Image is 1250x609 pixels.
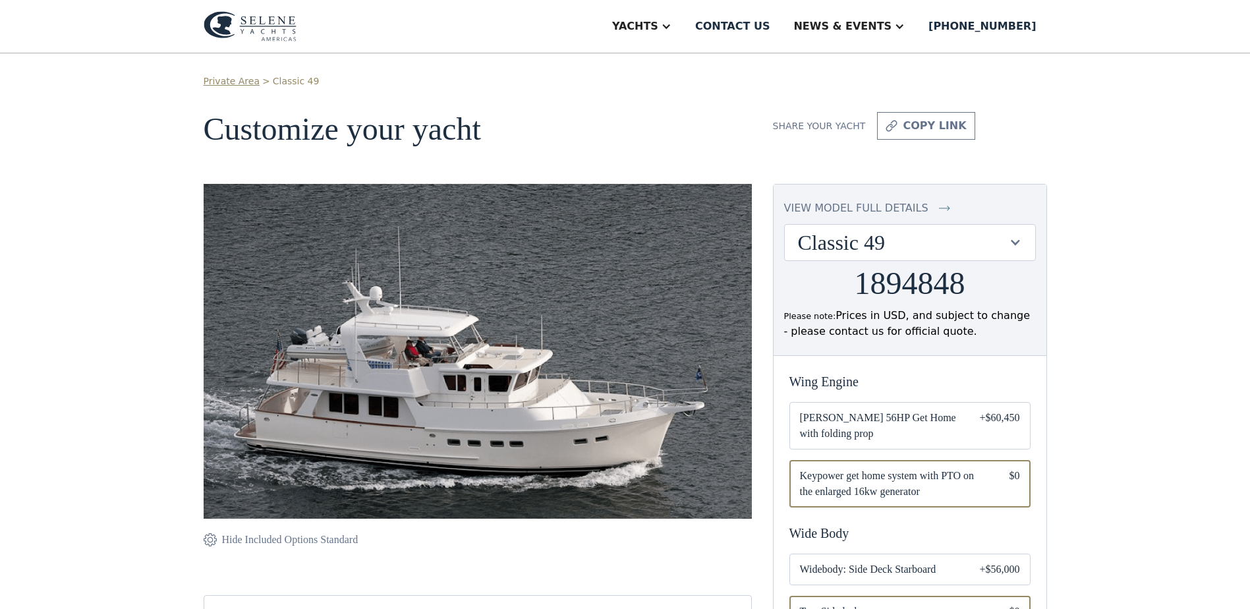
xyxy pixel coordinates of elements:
[204,74,260,88] a: Private Area
[204,532,217,548] img: icon
[979,562,1019,577] div: +$56,000
[784,200,1036,216] a: view model full details
[204,532,358,548] a: Hide Included Options Standard
[789,372,1031,391] div: Wing Engine
[784,200,928,216] div: view model full details
[204,112,752,147] h1: Customize your yacht
[204,11,297,42] img: logo
[886,118,897,134] img: icon
[789,523,1031,543] div: Wide Body
[800,468,988,500] span: Keypower get home system with PTO on the enlarged 16kw generator
[903,118,966,134] div: copy link
[773,119,866,133] div: Share your yacht
[222,532,358,548] div: Hide Included Options Standard
[612,18,658,34] div: Yachts
[928,18,1036,34] div: [PHONE_NUMBER]
[800,410,959,442] span: [PERSON_NAME] 56HP Get Home with folding prop
[793,18,892,34] div: News & EVENTS
[273,74,320,88] a: Classic 49
[784,308,1036,339] div: Prices in USD, and subject to change - please contact us for official quote.
[877,112,975,140] a: copy link
[979,410,1019,442] div: +$60,450
[798,230,1009,255] div: Classic 49
[695,18,770,34] div: Contact us
[784,311,836,321] span: Please note:
[262,74,270,88] div: >
[800,562,959,577] span: Widebody: Side Deck Starboard
[855,266,965,301] h2: 1894848
[939,200,950,216] img: icon
[1009,468,1020,500] div: $0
